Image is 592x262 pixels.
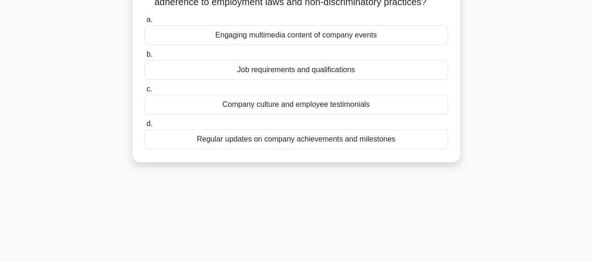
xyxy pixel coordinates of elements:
div: Engaging multimedia content of company events [145,25,448,45]
span: a. [146,15,153,23]
div: Regular updates on company achievements and milestones [145,129,448,149]
span: b. [146,50,153,58]
div: Job requirements and qualifications [145,60,448,80]
span: d. [146,120,153,127]
div: Company culture and employee testimonials [145,95,448,114]
span: c. [146,85,152,93]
